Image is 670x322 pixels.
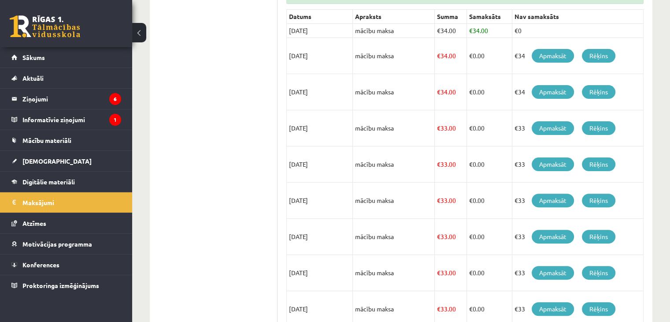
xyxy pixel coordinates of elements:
td: 0.00 [467,255,512,291]
td: [DATE] [287,219,353,255]
span: € [469,160,473,168]
td: €33 [512,110,644,146]
i: 1 [109,114,121,126]
a: Apmaksāt [532,157,574,171]
td: 33.00 [435,219,467,255]
span: € [437,160,440,168]
td: 34.00 [435,24,467,38]
span: € [469,269,473,277]
a: Rēķins [582,266,615,280]
legend: Ziņojumi [22,89,121,109]
td: 0.00 [467,219,512,255]
td: [DATE] [287,110,353,146]
td: 0.00 [467,183,512,219]
span: Motivācijas programma [22,240,92,248]
td: mācību maksa [353,219,435,255]
td: [DATE] [287,183,353,219]
a: Motivācijas programma [11,234,121,254]
td: [DATE] [287,146,353,183]
a: Mācību materiāli [11,130,121,150]
a: Proktoringa izmēģinājums [11,275,121,296]
span: Sākums [22,53,45,61]
span: € [469,196,473,204]
td: 33.00 [435,255,467,291]
legend: Informatīvie ziņojumi [22,109,121,130]
th: Summa [435,10,467,24]
span: € [469,305,473,313]
td: mācību maksa [353,183,435,219]
a: Rēķins [582,121,615,135]
td: mācību maksa [353,38,435,74]
span: [DEMOGRAPHIC_DATA] [22,157,92,165]
td: 34.00 [435,38,467,74]
span: € [437,88,440,96]
span: € [469,124,473,132]
span: € [469,52,473,60]
td: €34 [512,74,644,110]
span: € [437,26,440,34]
a: Informatīvie ziņojumi1 [11,109,121,130]
span: Digitālie materiāli [22,178,75,186]
td: 0.00 [467,110,512,146]
td: mācību maksa [353,74,435,110]
span: € [469,26,473,34]
td: 0.00 [467,146,512,183]
a: Apmaksāt [532,194,574,207]
th: Nav samaksāts [512,10,644,24]
a: Sākums [11,47,121,67]
td: €33 [512,146,644,183]
td: 33.00 [435,110,467,146]
a: Rēķins [582,49,615,63]
td: €33 [512,219,644,255]
td: mācību maksa [353,146,435,183]
td: mācību maksa [353,24,435,38]
a: Konferences [11,255,121,275]
a: [DEMOGRAPHIC_DATA] [11,151,121,171]
a: Ziņojumi6 [11,89,121,109]
span: € [437,269,440,277]
a: Rēķins [582,230,615,243]
td: [DATE] [287,24,353,38]
span: € [437,124,440,132]
span: Konferences [22,261,59,269]
a: Aktuāli [11,68,121,88]
th: Apraksts [353,10,435,24]
td: 34.00 [435,74,467,110]
th: Samaksāts [467,10,512,24]
span: Atzīmes [22,219,46,227]
a: Rēķins [582,194,615,207]
td: [DATE] [287,74,353,110]
td: 33.00 [435,146,467,183]
span: € [437,196,440,204]
a: Atzīmes [11,213,121,233]
span: Proktoringa izmēģinājums [22,281,99,289]
a: Apmaksāt [532,49,574,63]
a: Rīgas 1. Tālmācības vidusskola [10,15,80,37]
td: 0.00 [467,38,512,74]
td: [DATE] [287,38,353,74]
td: mācību maksa [353,255,435,291]
span: € [437,305,440,313]
td: [DATE] [287,255,353,291]
span: Mācību materiāli [22,136,71,144]
a: Rēķins [582,302,615,316]
td: 34.00 [467,24,512,38]
td: 33.00 [435,183,467,219]
td: €0 [512,24,644,38]
td: mācību maksa [353,110,435,146]
td: €33 [512,255,644,291]
i: 6 [109,93,121,105]
a: Rēķins [582,157,615,171]
a: Apmaksāt [532,230,574,243]
th: Datums [287,10,353,24]
span: € [437,52,440,60]
a: Apmaksāt [532,302,574,316]
a: Rēķins [582,85,615,99]
td: €33 [512,183,644,219]
a: Maksājumi [11,192,121,213]
a: Apmaksāt [532,266,574,280]
a: Apmaksāt [532,85,574,99]
a: Apmaksāt [532,121,574,135]
legend: Maksājumi [22,192,121,213]
span: € [469,88,473,96]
